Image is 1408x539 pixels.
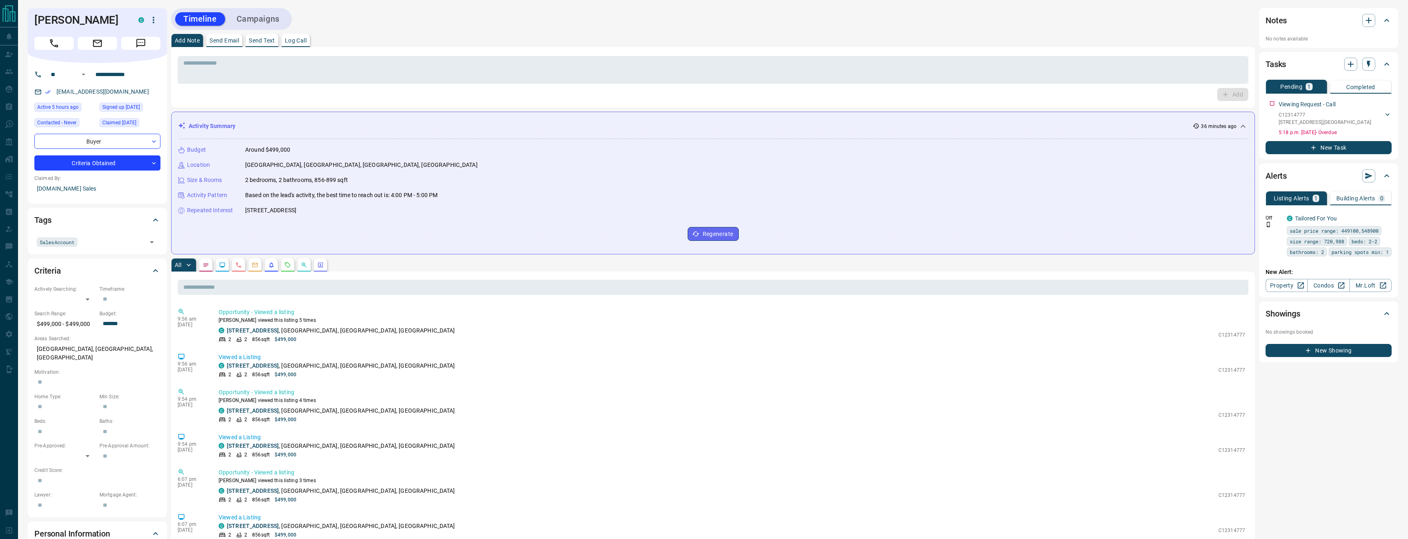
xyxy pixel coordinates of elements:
[34,13,126,27] h1: [PERSON_NAME]
[1336,195,1375,201] p: Building Alerts
[228,12,288,26] button: Campaigns
[178,441,206,447] p: 9:54 pm
[56,88,149,95] a: [EMAIL_ADDRESS][DOMAIN_NAME]
[1266,169,1287,182] h2: Alerts
[40,238,74,246] span: SalesAccount
[34,310,95,317] p: Search Range:
[227,406,455,415] p: , [GEOGRAPHIC_DATA], [GEOGRAPHIC_DATA], [GEOGRAPHIC_DATA]
[34,103,95,114] div: Mon Aug 18 2025
[34,155,160,171] div: Criteria Obtained
[1266,11,1392,30] div: Notes
[45,89,51,95] svg: Email Verified
[1218,527,1245,534] p: C12314777
[275,371,296,378] p: $499,000
[219,328,224,333] div: condos.ca
[219,523,224,529] div: condos.ca
[1266,222,1271,227] svg: Push Notification Only
[1266,307,1300,320] h2: Showings
[1346,84,1375,90] p: Completed
[219,308,1245,317] p: Opportunity - Viewed a listing
[275,336,296,343] p: $499,000
[228,451,231,458] p: 2
[34,442,95,449] p: Pre-Approved:
[317,262,324,268] svg: Agent Actions
[1279,111,1371,119] p: C12314777
[1279,110,1392,128] div: C12314777[STREET_ADDRESS],[GEOGRAPHIC_DATA]
[1266,58,1286,71] h2: Tasks
[1279,100,1336,109] p: Viewing Request - Call
[227,522,455,530] p: , [GEOGRAPHIC_DATA], [GEOGRAPHIC_DATA], [GEOGRAPHIC_DATA]
[102,119,136,127] span: Claimed [DATE]
[178,482,206,488] p: [DATE]
[1266,14,1287,27] h2: Notes
[1218,492,1245,499] p: C12314777
[244,371,247,378] p: 2
[252,531,270,539] p: 856 sqft
[688,227,739,241] button: Regenerate
[1352,237,1377,245] span: beds: 2-2
[178,316,206,322] p: 9:56 am
[1307,279,1349,292] a: Condos
[34,261,160,281] div: Criteria
[1218,331,1245,339] p: C12314777
[1266,141,1392,154] button: New Task
[1266,279,1308,292] a: Property
[187,146,206,154] p: Budget
[1380,195,1383,201] p: 0
[187,206,233,215] p: Repeated Interest
[252,336,270,343] p: 856 sqft
[219,443,224,449] div: condos.ca
[268,262,275,268] svg: Listing Alerts
[178,476,206,482] p: 6:07 pm
[252,262,258,268] svg: Emails
[34,335,160,342] p: Areas Searched:
[34,37,74,50] span: Call
[244,416,247,423] p: 2
[78,37,117,50] span: Email
[34,491,95,499] p: Lawyer:
[99,103,160,114] div: Thu Oct 18 2018
[1314,195,1318,201] p: 1
[146,236,158,248] button: Open
[227,362,279,369] a: [STREET_ADDRESS]
[175,262,181,268] p: All
[252,496,270,503] p: 856 sqft
[245,191,438,200] p: Based on the lead's activity, the best time to reach out is: 4:00 PM - 5:00 PM
[1279,129,1392,136] p: 5:18 p.m. [DATE] - Overdue
[34,368,160,376] p: Motivation:
[178,322,206,328] p: [DATE]
[244,451,247,458] p: 2
[1287,216,1293,221] div: condos.ca
[1266,268,1392,276] p: New Alert:
[99,442,160,449] p: Pre-Approval Amount:
[219,477,1245,484] p: [PERSON_NAME] viewed this listing 3 times
[34,134,160,149] div: Buyer
[99,393,160,400] p: Min Size:
[1266,304,1392,323] div: Showings
[34,342,160,364] p: [GEOGRAPHIC_DATA], [GEOGRAPHIC_DATA], [GEOGRAPHIC_DATA]
[228,496,231,503] p: 2
[245,176,348,184] p: 2 bedrooms, 2 bathrooms, 856-899 sqft
[219,513,1245,522] p: Viewed a Listing
[227,487,279,494] a: [STREET_ADDRESS]
[34,467,160,474] p: Credit Score:
[99,118,160,130] div: Wed Feb 19 2025
[227,523,279,529] a: [STREET_ADDRESS]
[189,122,235,130] p: Activity Summary
[34,317,95,331] p: $499,000 - $499,000
[178,527,206,533] p: [DATE]
[219,468,1245,477] p: Opportunity - Viewed a listing
[227,442,279,449] a: [STREET_ADDRESS]
[219,363,224,368] div: condos.ca
[245,206,296,215] p: [STREET_ADDRESS]
[219,397,1245,404] p: [PERSON_NAME] viewed this listing 4 times
[285,38,307,43] p: Log Call
[34,285,95,293] p: Actively Searching:
[244,336,247,343] p: 2
[210,38,239,43] p: Send Email
[178,447,206,453] p: [DATE]
[1266,214,1282,222] p: Off
[1218,366,1245,374] p: C12314777
[1290,237,1344,245] span: size range: 720,988
[187,161,210,169] p: Location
